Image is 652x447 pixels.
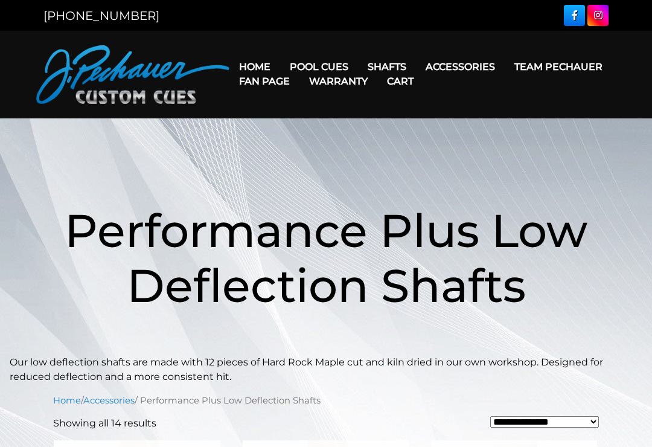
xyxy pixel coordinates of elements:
[377,66,423,97] a: Cart
[65,202,587,314] span: Performance Plus Low Deflection Shafts
[43,8,159,23] a: [PHONE_NUMBER]
[280,51,358,82] a: Pool Cues
[36,45,229,104] img: Pechauer Custom Cues
[358,51,416,82] a: Shafts
[53,416,156,431] p: Showing all 14 results
[53,394,599,407] nav: Breadcrumb
[229,51,280,82] a: Home
[490,416,599,428] select: Shop order
[53,395,81,406] a: Home
[83,395,135,406] a: Accessories
[299,66,377,97] a: Warranty
[229,66,299,97] a: Fan Page
[505,51,612,82] a: Team Pechauer
[10,355,642,384] p: Our low deflection shafts are made with 12 pieces of Hard Rock Maple cut and kiln dried in our ow...
[416,51,505,82] a: Accessories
